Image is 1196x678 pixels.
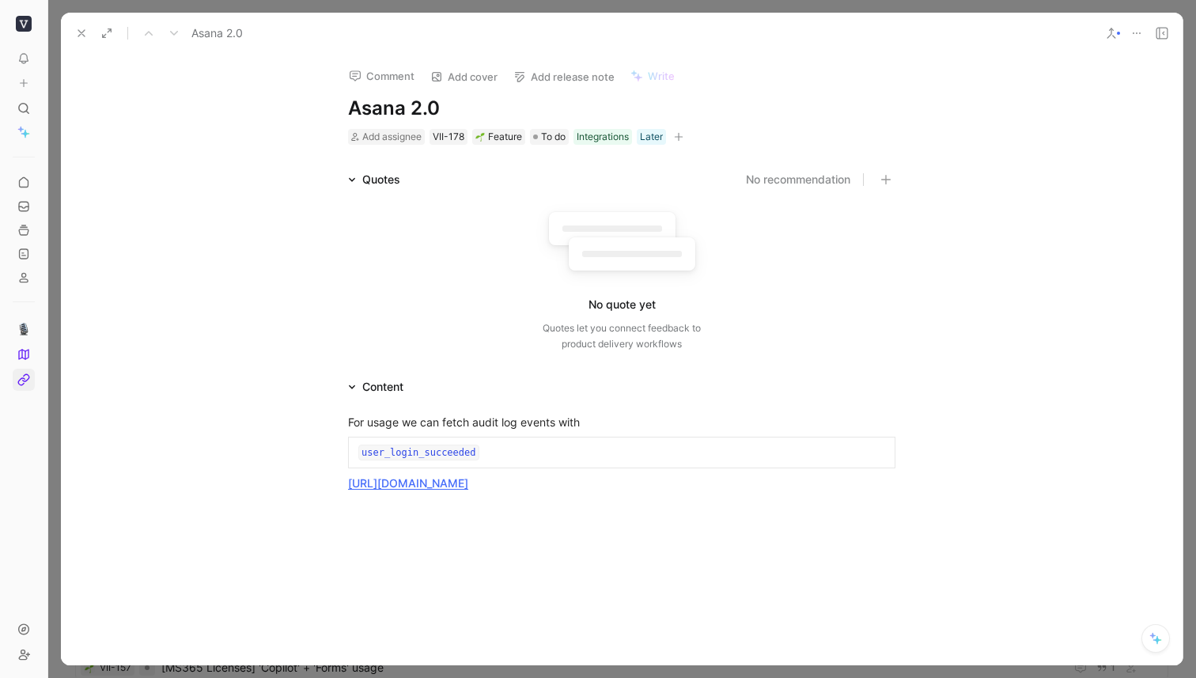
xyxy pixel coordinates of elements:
button: Write [623,65,682,87]
div: Content [362,377,403,396]
span: Write [648,69,675,83]
div: 🌱Feature [472,129,525,145]
button: Comment [342,65,422,87]
a: 🎙️ [13,318,35,340]
button: Viio [13,13,35,35]
a: [URL][DOMAIN_NAME] [348,476,468,490]
h1: Asana 2.0 [348,96,895,121]
div: 🎙️ [13,301,35,391]
div: VII-178 [433,129,464,145]
div: Later [640,129,663,145]
button: Add cover [423,66,505,88]
span: Asana 2.0 [191,24,243,43]
span: Add assignee [362,131,422,142]
img: 🌱 [475,132,485,142]
div: For usage we can fetch audit log events with [348,414,895,430]
div: Integrations [577,129,629,145]
code: user_login_succeeded [358,445,479,460]
button: No recommendation [746,170,850,189]
div: To do [530,129,569,145]
div: Quotes [342,170,407,189]
span: To do [541,129,566,145]
div: Content [342,377,410,396]
div: Feature [475,129,522,145]
button: Add release note [506,66,622,88]
img: 🎙️ [17,323,30,335]
div: No quote yet [589,295,656,314]
img: Viio [16,16,32,32]
div: Quotes let you connect feedback to product delivery workflows [543,320,701,352]
div: Quotes [362,170,400,189]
